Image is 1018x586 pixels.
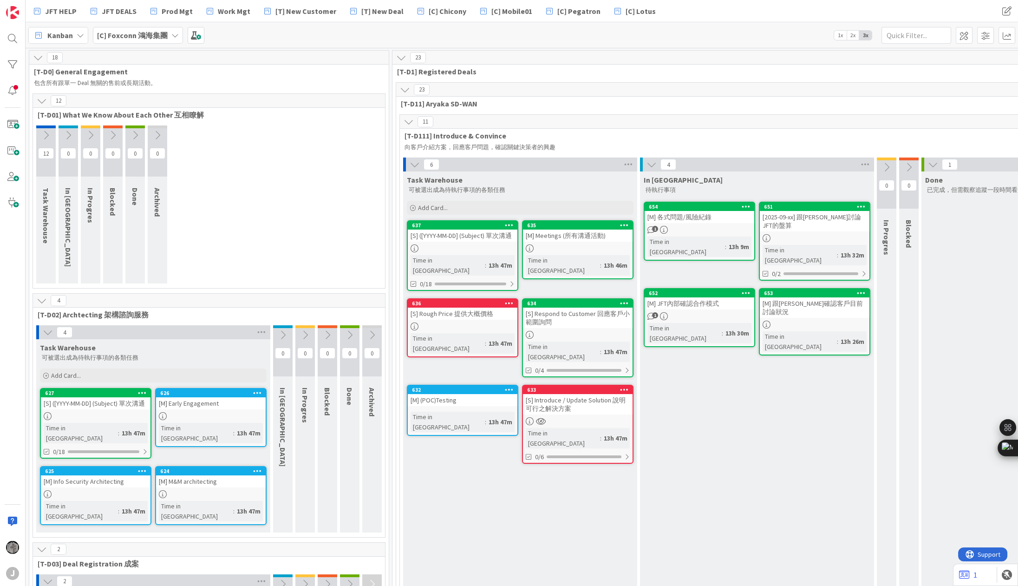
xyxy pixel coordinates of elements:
div: 13h 46m [601,260,630,270]
div: [S] Introduce / Update Solution 說明可行之解決方案 [523,394,633,415]
span: : [118,428,119,438]
div: 654 [645,203,754,211]
span: 11 [418,116,433,127]
span: 0/18 [420,279,432,289]
div: 626 [156,389,266,397]
p: 待執行事項 [646,186,868,194]
span: 2x [847,31,859,40]
a: 632[M] (POC)TestingTime in [GEOGRAPHIC_DATA]:13h 47m [407,385,518,436]
div: 627 [45,390,150,396]
div: [S] Rough Price 提供大概價格 [408,308,517,320]
span: [C] Chicony [429,6,466,17]
div: 633[S] Introduce / Update Solution 說明可行之解決方案 [523,386,633,415]
b: [C] Foxconn 鴻海集團 [97,31,168,40]
div: 13h 47m [235,428,263,438]
div: 651[2025-09-xx] 跟[PERSON_NAME]討論JFT的盤算 [760,203,869,231]
div: 637 [412,222,517,229]
span: 0 [901,180,917,191]
a: 653[M] 跟[PERSON_NAME]確認客戶目前討論狀況Time in [GEOGRAPHIC_DATA]:13h 26m [759,288,870,356]
span: 18 [47,52,63,63]
span: Prod Mgt [162,6,193,17]
div: [2025-09-xx] 跟[PERSON_NAME]討論JFT的盤算 [760,211,869,231]
a: 636[S] Rough Price 提供大概價格Time in [GEOGRAPHIC_DATA]:13h 47m [407,298,518,357]
div: 13h 47m [601,347,630,357]
div: 624 [160,468,266,474]
div: Time in [GEOGRAPHIC_DATA] [411,333,485,354]
span: Support [20,1,42,13]
a: [C] Pegatron [541,3,606,20]
div: 627 [41,389,150,397]
div: Time in [GEOGRAPHIC_DATA] [763,331,837,352]
span: In Progres [300,388,310,423]
img: TL [6,541,19,554]
div: 636[S] Rough Price 提供大概價格 [408,299,517,320]
span: [T-D03] Deal Registration 成案 [38,559,373,568]
a: Work Mgt [201,3,256,20]
div: 635[M] Meetings (所有溝通活動) [523,221,633,242]
div: [M] Info Security Architecting [41,475,150,487]
span: 0 [60,148,76,159]
span: In Progres [86,188,95,223]
span: 4 [660,159,676,170]
div: 13h 32m [838,250,867,260]
span: 1 [652,226,658,232]
div: 13h 47m [486,417,515,427]
span: [T] New Customer [275,6,336,17]
div: [M] 跟[PERSON_NAME]確認客戶目前討論狀況 [760,297,869,318]
span: 0/18 [53,447,65,457]
div: Time in [GEOGRAPHIC_DATA] [159,423,233,443]
span: 0/4 [535,366,544,375]
div: 652 [645,289,754,297]
div: 13h 47m [235,506,263,516]
span: 0/2 [772,269,781,279]
div: 634 [527,300,633,307]
span: 1 [652,312,658,318]
div: 653[M] 跟[PERSON_NAME]確認客戶目前討論狀況 [760,289,869,318]
div: 634[S] Respond to Customer 回應客戶小範圍詢問 [523,299,633,328]
span: 0 [150,148,165,159]
a: [C] Mobile01 [475,3,538,20]
span: 0 [320,348,335,359]
span: JFT DEALS [102,6,137,17]
p: 包含所有跟單一 Deal 無關的售前或長期活動。 [34,79,384,87]
span: 6 [424,159,439,170]
div: Time in [GEOGRAPHIC_DATA] [763,245,837,265]
span: JFT HELP [45,6,77,17]
a: [C] Chicony [412,3,472,20]
a: [T] New Customer [259,3,342,20]
div: 13h 30m [723,328,751,338]
div: 637 [408,221,517,230]
span: In Queue [64,188,73,267]
span: [C] Mobile01 [491,6,532,17]
a: [C] Lotus [609,3,661,20]
span: In Queue [644,175,723,184]
a: JFT DEALS [85,3,142,20]
div: Time in [GEOGRAPHIC_DATA] [411,412,485,432]
div: 632 [412,387,517,393]
div: 633 [527,387,633,393]
div: 13h 47m [486,338,515,349]
input: Quick Filter... [881,27,951,44]
a: 624[M] M&M architectingTime in [GEOGRAPHIC_DATA]:13h 47m [155,466,267,525]
span: In Progres [882,220,891,255]
div: Time in [GEOGRAPHIC_DATA] [526,342,600,362]
div: Time in [GEOGRAPHIC_DATA] [647,237,725,257]
a: [T] New Deal [345,3,409,20]
div: 653 [764,290,869,296]
span: 4 [57,327,72,338]
span: Kanban [47,30,73,41]
span: : [485,260,486,270]
span: 1 [942,159,958,170]
span: Blocked [108,188,117,216]
div: [S] ([YYYY-MM-DD] (Subject) 單次溝通 [408,230,517,242]
span: : [485,417,486,427]
span: : [118,506,119,516]
span: 0 [105,148,121,159]
div: [M] JFT內部確認合作模式 [645,297,754,309]
span: Task Warehouse [40,343,96,352]
div: 627[S] ([YYYY-MM-DD] (Subject) 單次溝通 [41,389,150,409]
div: [M] Meetings (所有溝通活動) [523,230,633,242]
a: 635[M] Meetings (所有溝通活動)Time in [GEOGRAPHIC_DATA]:13h 46m [522,220,633,279]
div: Time in [GEOGRAPHIC_DATA] [526,255,600,276]
span: [T] New Deal [361,6,404,17]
